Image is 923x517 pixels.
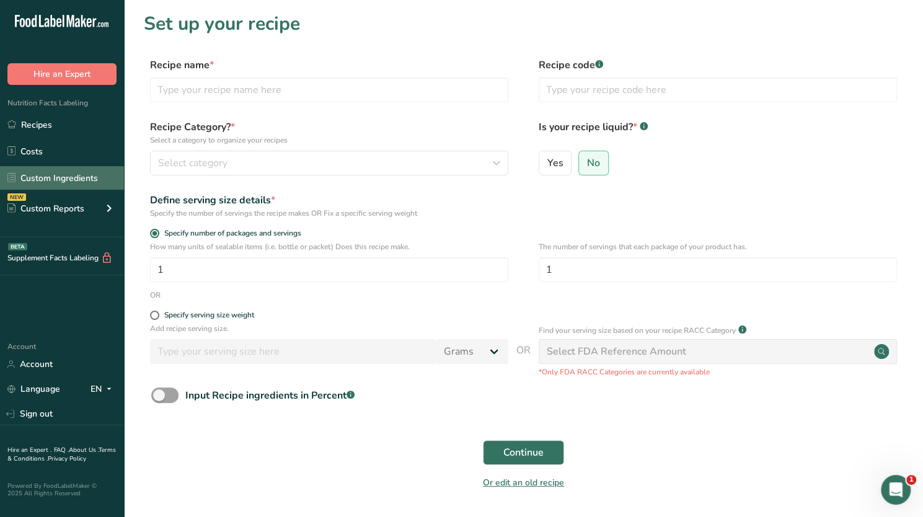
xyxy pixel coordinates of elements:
[7,202,84,215] div: Custom Reports
[881,475,911,505] iframe: Intercom live chat
[7,378,60,400] a: Language
[150,241,508,252] p: How many units of sealable items (i.e. bottle or packet) Does this recipe make.
[906,475,916,485] span: 1
[483,440,564,465] button: Continue
[539,58,897,73] label: Recipe code
[48,454,86,463] a: Privacy Policy
[539,120,897,146] label: Is your recipe liquid?
[150,339,436,364] input: Type your serving size here
[159,229,301,238] span: Specify number of packages and servings
[7,193,26,201] div: NEW
[158,156,227,170] span: Select category
[516,343,531,378] span: OR
[547,344,686,359] div: Select FDA Reference Amount
[547,157,563,169] span: Yes
[164,311,254,320] div: Specify serving size weight
[7,446,51,454] a: Hire an Expert .
[587,157,600,169] span: No
[69,446,99,454] a: About Us .
[539,325,736,336] p: Find your serving size based on your recipe RACC Category
[8,243,27,250] div: BETA
[54,446,69,454] a: FAQ .
[150,135,508,146] p: Select a category to organize your recipes
[7,63,117,85] button: Hire an Expert
[150,151,508,175] button: Select category
[539,77,897,102] input: Type your recipe code here
[91,382,117,397] div: EN
[539,366,897,378] p: *Only FDA RACC Categories are currently available
[150,120,508,146] label: Recipe Category?
[503,445,544,460] span: Continue
[150,323,508,334] p: Add recipe serving size.
[144,10,903,38] h1: Set up your recipe
[150,77,508,102] input: Type your recipe name here
[483,477,564,488] a: Or edit an old recipe
[7,482,117,497] div: Powered By FoodLabelMaker © 2025 All Rights Reserved
[185,388,355,403] div: Input Recipe ingredients in Percent
[150,58,508,73] label: Recipe name
[539,241,897,252] p: The number of servings that each package of your product has.
[7,446,116,463] a: Terms & Conditions .
[150,208,508,219] div: Specify the number of servings the recipe makes OR Fix a specific serving weight
[150,193,508,208] div: Define serving size details
[150,289,161,301] div: OR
